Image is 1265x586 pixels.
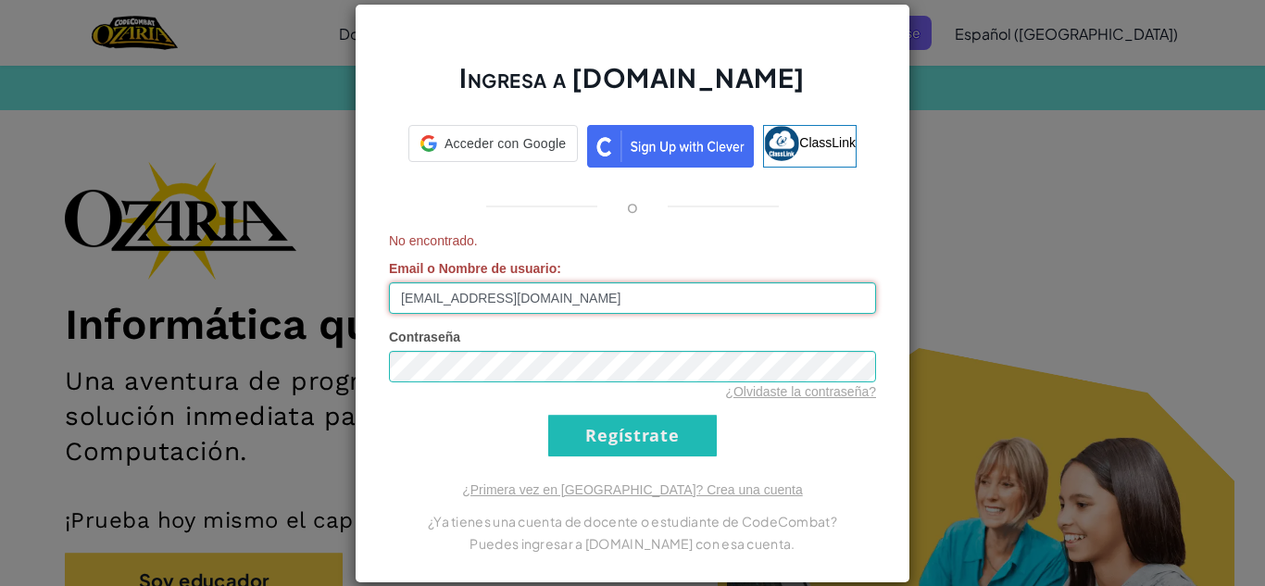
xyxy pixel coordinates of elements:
p: Puedes ingresar a [DOMAIN_NAME] con esa cuenta. [389,532,876,555]
div: Acceder con Google [408,125,578,162]
p: o [627,195,638,218]
span: No encontrado. [389,231,876,250]
a: ¿Olvidaste la contraseña? [725,384,876,399]
img: clever_sso_button@2x.png [587,125,754,168]
a: Acceder con Google [408,125,578,168]
label: : [389,259,561,278]
span: Email o Nombre de usuario [389,261,557,276]
input: Regístrate [548,415,717,456]
p: ¿Ya tienes una cuenta de docente o estudiante de CodeCombat? [389,510,876,532]
span: Contraseña [389,330,460,344]
img: classlink-logo-small.png [764,126,799,161]
span: ClassLink [799,134,856,149]
span: Acceder con Google [445,134,566,153]
a: ¿Primera vez en [GEOGRAPHIC_DATA]? Crea una cuenta [462,482,803,497]
h2: Ingresa a [DOMAIN_NAME] [389,60,876,114]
